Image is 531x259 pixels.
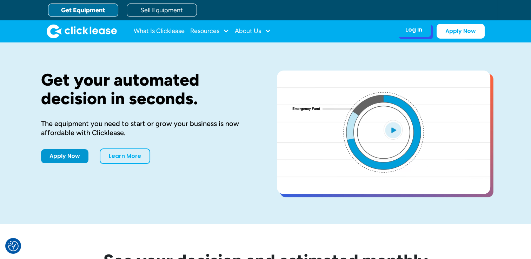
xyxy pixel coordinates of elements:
[47,24,117,38] a: home
[235,24,271,38] div: About Us
[405,26,422,33] div: Log In
[8,241,19,251] img: Revisit consent button
[41,149,88,163] a: Apply Now
[41,71,254,108] h1: Get your automated decision in seconds.
[127,4,197,17] a: Sell Equipment
[134,24,185,38] a: What Is Clicklease
[100,148,150,164] a: Learn More
[277,71,490,194] a: open lightbox
[384,120,403,140] img: Blue play button logo on a light blue circular background
[41,119,254,137] div: The equipment you need to start or grow your business is now affordable with Clicklease.
[437,24,485,39] a: Apply Now
[190,24,229,38] div: Resources
[47,24,117,38] img: Clicklease logo
[48,4,118,17] a: Get Equipment
[8,241,19,251] button: Consent Preferences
